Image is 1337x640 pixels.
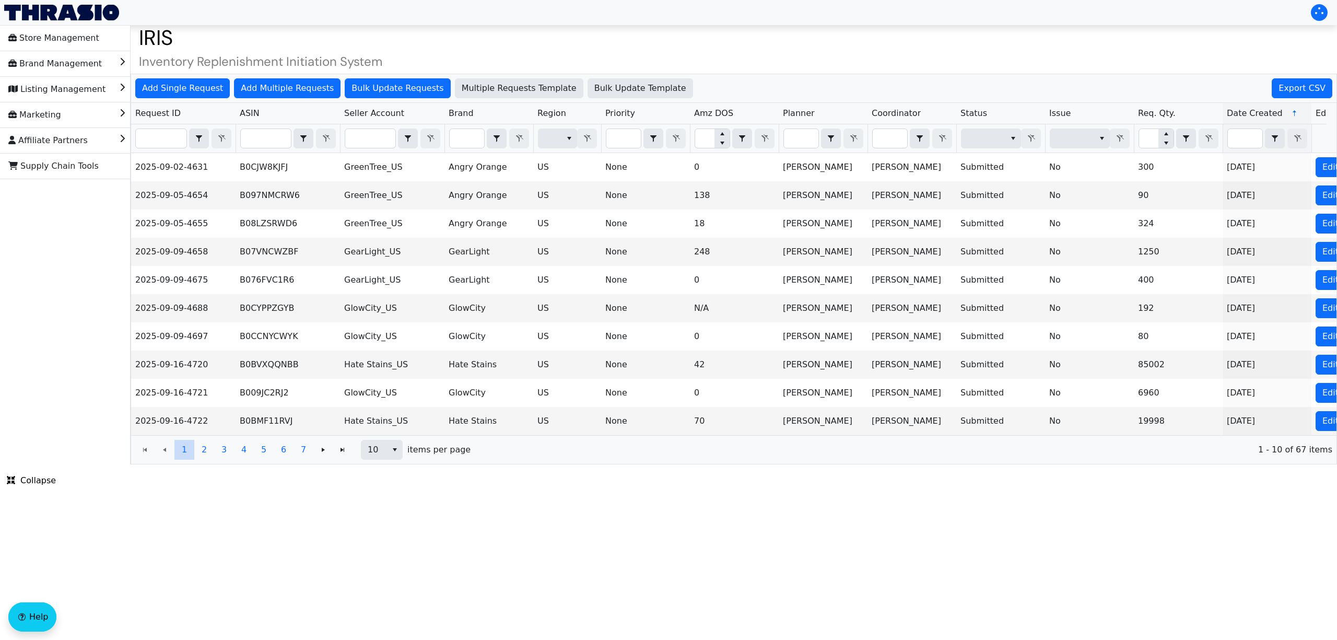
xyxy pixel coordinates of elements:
td: [PERSON_NAME] [779,322,867,351]
button: select [398,129,417,148]
td: US [533,238,601,266]
span: 7 [301,444,306,456]
th: Filter [601,124,690,153]
td: B076FVC1R6 [236,266,340,294]
button: Page 5 [254,440,274,460]
span: Priority [605,107,635,120]
span: Brand Management [8,55,102,72]
td: 6960 [1134,379,1223,407]
button: select [1265,129,1284,148]
td: 0 [690,379,779,407]
td: GlowCity_US [340,379,444,407]
td: [PERSON_NAME] [779,210,867,238]
td: 80 [1134,322,1223,351]
button: Page 4 [234,440,254,460]
td: [PERSON_NAME] [779,351,867,379]
td: 18 [690,210,779,238]
td: No [1045,407,1134,435]
button: Add Single Request [135,78,230,98]
td: B097NMCRW6 [236,181,340,210]
td: B0BMF11RVJ [236,407,340,435]
td: [PERSON_NAME] [867,266,956,294]
td: GearLight_US [340,238,444,266]
td: 42 [690,351,779,379]
td: GlowCity [444,322,533,351]
td: US [533,153,601,181]
span: Status [960,107,987,120]
td: 2025-09-16-4720 [131,351,236,379]
td: GlowCity [444,294,533,322]
span: Filter [538,129,577,148]
button: Add Multiple Requests [234,78,341,98]
td: 2025-09-16-4722 [131,407,236,435]
td: US [533,322,601,351]
td: Submitted [956,210,1045,238]
th: Filter [956,124,1045,153]
td: None [601,153,690,181]
td: GreenTree_US [340,181,444,210]
td: Submitted [956,181,1045,210]
td: Hate Stains_US [340,351,444,379]
span: 2 [202,444,207,456]
th: Filter [690,124,779,153]
td: Submitted [956,294,1045,322]
button: Multiple Requests Template [455,78,583,98]
button: Go to the next page [313,440,333,460]
td: No [1045,210,1134,238]
th: Filter [131,124,236,153]
button: Decrease value [714,138,730,148]
td: 2025-09-16-4721 [131,379,236,407]
input: Filter [345,129,395,148]
td: 2025-09-02-4631 [131,153,236,181]
span: Store Management [8,30,99,46]
span: 5 [261,444,266,456]
td: Angry Orange [444,153,533,181]
td: Submitted [956,266,1045,294]
button: Go to the last page [333,440,353,460]
td: [DATE] [1223,322,1311,351]
td: None [601,266,690,294]
td: 2025-09-09-4658 [131,238,236,266]
button: Page 3 [214,440,234,460]
td: [PERSON_NAME] [867,407,956,435]
td: B0BVXQQNBB [236,351,340,379]
td: 300 [1134,153,1223,181]
button: Bulk Update Template [588,78,693,98]
td: B08LZSRWD6 [236,210,340,238]
span: Choose Operator [821,129,841,148]
span: Edit [1316,107,1332,120]
img: Thrasio Logo [4,5,119,20]
span: Add Multiple Requests [241,82,334,95]
button: select [644,129,663,148]
td: None [601,210,690,238]
span: Request ID [135,107,181,120]
span: 3 [221,444,227,456]
button: select [387,440,402,459]
button: Page 6 [274,440,294,460]
input: Filter [606,129,641,148]
span: Amz DOS [694,107,733,120]
th: Filter [779,124,867,153]
td: Angry Orange [444,210,533,238]
td: [DATE] [1223,351,1311,379]
td: No [1045,294,1134,322]
td: GearLight [444,238,533,266]
button: Page 7 [294,440,313,460]
input: Filter [136,129,186,148]
button: select [822,129,840,148]
td: Angry Orange [444,181,533,210]
td: GearLight_US [340,266,444,294]
td: [PERSON_NAME] [867,181,956,210]
button: select [487,129,506,148]
th: Filter [1134,124,1223,153]
button: select [1094,129,1109,148]
td: Submitted [956,322,1045,351]
input: Filter [784,129,818,148]
button: select [294,129,313,148]
span: Collapse [7,474,56,487]
td: Submitted [956,153,1045,181]
h4: Inventory Replenishment Initiation System [131,54,1337,69]
input: Filter [241,129,291,148]
td: Hate Stains_US [340,407,444,435]
td: None [601,294,690,322]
